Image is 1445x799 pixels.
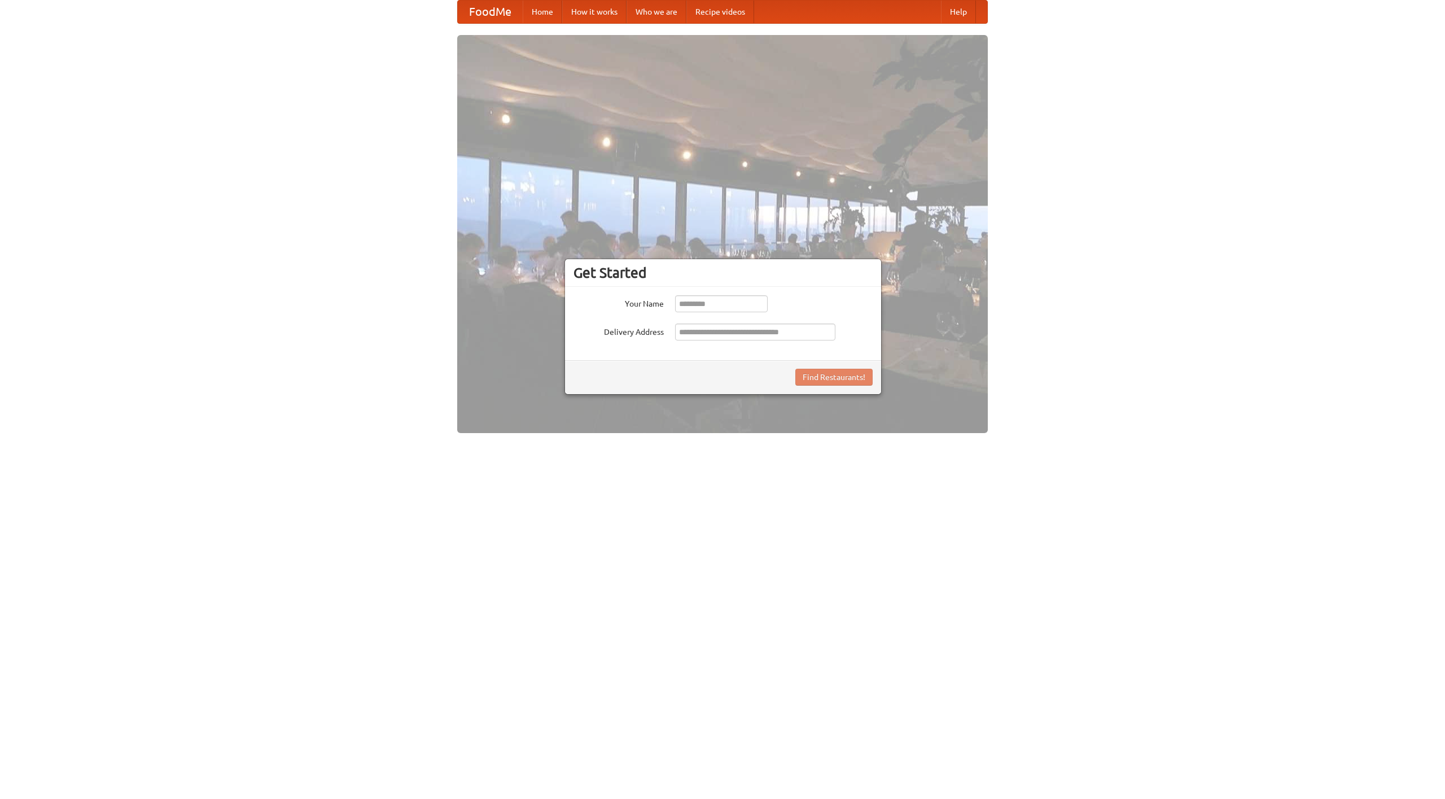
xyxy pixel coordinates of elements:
a: Help [941,1,976,23]
a: Recipe videos [686,1,754,23]
h3: Get Started [573,264,873,281]
a: How it works [562,1,627,23]
label: Delivery Address [573,324,664,338]
label: Your Name [573,295,664,309]
a: Who we are [627,1,686,23]
a: FoodMe [458,1,523,23]
button: Find Restaurants! [795,369,873,386]
a: Home [523,1,562,23]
